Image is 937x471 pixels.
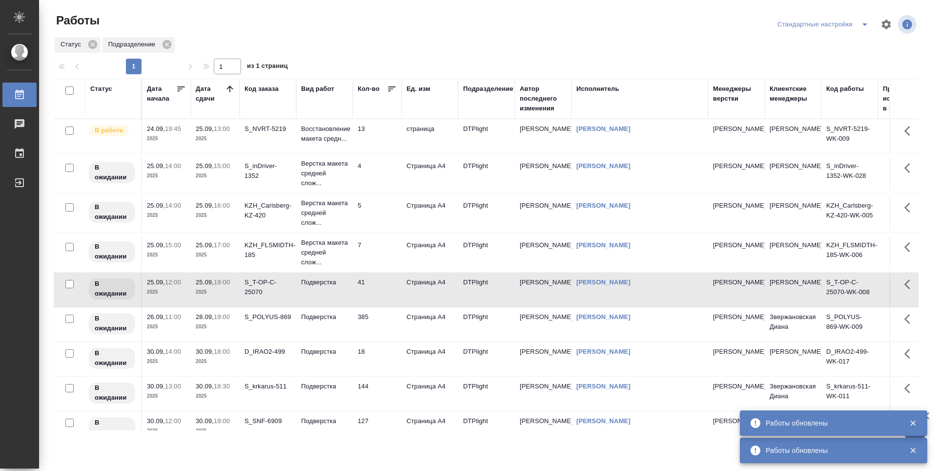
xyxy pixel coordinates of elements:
[95,163,129,182] p: В ожидании
[147,202,165,209] p: 25.09,
[402,411,458,446] td: Страница А4
[520,84,567,113] div: Автор последнего изменения
[55,37,101,53] div: Статус
[196,211,235,220] p: 2025
[458,156,515,191] td: DTPlight
[301,416,348,426] p: Подверстка
[301,382,348,391] p: Подверстка
[95,348,129,368] p: В ожидании
[147,383,165,390] p: 30.09,
[576,84,619,94] div: Исполнитель
[353,119,402,153] td: 13
[147,391,186,401] p: 2025
[196,125,214,132] p: 25.09,
[196,322,235,332] p: 2025
[196,287,235,297] p: 2025
[353,196,402,230] td: 5
[821,235,878,270] td: KZH_FLSMIDTH-185-WK-006
[458,342,515,376] td: DTPlight
[898,307,922,331] button: Здесь прячутся важные кнопки
[196,417,214,425] p: 30.09,
[903,446,923,455] button: Закрыть
[821,119,878,153] td: S_NVRT-5219-WK-009
[147,241,165,249] p: 25.09,
[402,156,458,191] td: Страница А4
[244,312,291,322] div: S_POLYUS-869
[95,314,129,333] p: В ожидании
[765,196,821,230] td: [PERSON_NAME]
[95,202,129,222] p: В ожидании
[54,13,100,28] span: Работы
[214,417,230,425] p: 19:00
[765,307,821,342] td: Звержановская Диана
[301,238,348,267] p: Верстка макета средней слож...
[196,313,214,321] p: 28.09,
[301,124,348,144] p: Восстановление макета средн...
[214,278,230,286] p: 19:00
[821,156,878,191] td: S_inDriver-1352-WK-028
[898,235,922,259] button: Здесь прячутся важные кнопки
[353,342,402,376] td: 18
[353,273,402,307] td: 41
[196,162,214,170] p: 25.09,
[165,241,181,249] p: 15:00
[576,313,631,321] a: [PERSON_NAME]
[147,313,165,321] p: 26.09,
[61,40,84,49] p: Статус
[713,312,760,322] p: [PERSON_NAME]
[713,416,760,426] p: [PERSON_NAME]
[244,278,291,297] div: S_T-OP-C-25070
[88,124,136,137] div: Исполнитель выполняет работу
[765,377,821,411] td: Звержановская Диана
[165,383,181,390] p: 13:00
[821,342,878,376] td: D_IRAO2-499-WK-017
[898,342,922,365] button: Здесь прячутся важные кнопки
[770,84,816,104] div: Клиентские менеджеры
[353,411,402,446] td: 127
[244,240,291,260] div: KZH_FLSMIDTH-185
[301,278,348,287] p: Подверстка
[775,17,875,32] div: split button
[358,84,380,94] div: Кол-во
[196,202,214,209] p: 25.09,
[765,156,821,191] td: [PERSON_NAME]
[713,201,760,211] p: [PERSON_NAME]
[515,307,571,342] td: [PERSON_NAME]
[898,196,922,219] button: Здесь прячутся важные кнопки
[301,198,348,228] p: Верстка макета средней слож...
[214,348,230,355] p: 18:00
[576,278,631,286] a: [PERSON_NAME]
[147,125,165,132] p: 24.09,
[165,313,181,321] p: 11:00
[147,322,186,332] p: 2025
[402,307,458,342] td: Страница А4
[713,382,760,391] p: [PERSON_NAME]
[108,40,159,49] p: Подразделение
[165,125,181,132] p: 19:45
[301,159,348,188] p: Верстка макета средней слож...
[244,84,279,94] div: Код заказа
[765,273,821,307] td: [PERSON_NAME]
[766,446,895,455] div: Работы обновлены
[713,278,760,287] p: [PERSON_NAME]
[515,235,571,270] td: [PERSON_NAME]
[821,307,878,342] td: S_POLYUS-869-WK-009
[576,125,631,132] a: [PERSON_NAME]
[244,382,291,391] div: S_krkarus-511
[458,119,515,153] td: DTPlight
[713,240,760,250] p: [PERSON_NAME]
[214,162,230,170] p: 15:00
[458,196,515,230] td: DTPlight
[196,278,214,286] p: 25.09,
[515,119,571,153] td: [PERSON_NAME]
[196,426,235,436] p: 2025
[244,347,291,357] div: D_IRAO2-499
[576,417,631,425] a: [PERSON_NAME]
[402,377,458,411] td: Страница А4
[244,201,291,220] div: KZH_Carlsberg-KZ-420
[147,348,165,355] p: 30.09,
[214,241,230,249] p: 17:00
[515,156,571,191] td: [PERSON_NAME]
[515,377,571,411] td: [PERSON_NAME]
[515,273,571,307] td: [PERSON_NAME]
